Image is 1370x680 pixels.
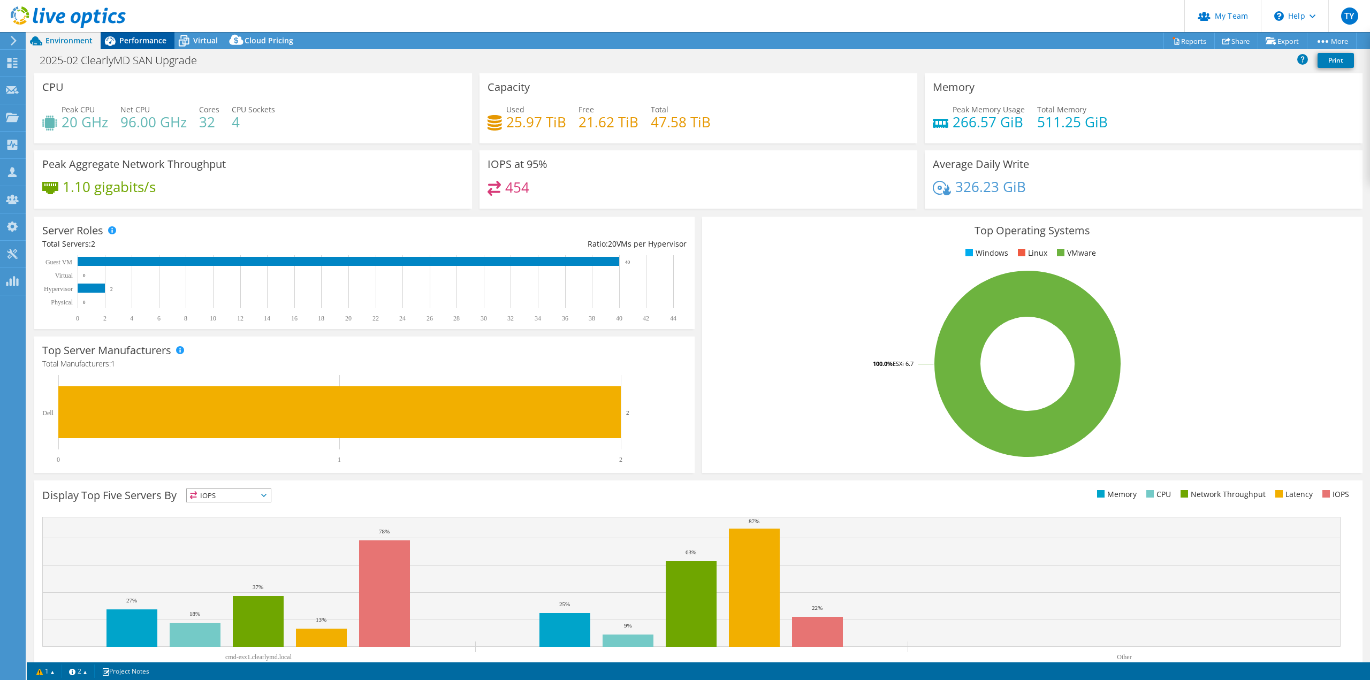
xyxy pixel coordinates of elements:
h4: 20 GHz [62,116,108,128]
a: More [1307,33,1357,49]
h3: Server Roles [42,225,103,236]
text: 44 [670,315,676,322]
li: Memory [1094,488,1137,500]
text: 0 [83,300,86,305]
text: 14 [264,315,270,322]
h4: 25.97 TiB [506,116,566,128]
span: Net CPU [120,104,150,114]
h3: Capacity [488,81,530,93]
a: Project Notes [94,664,157,678]
li: Linux [1015,247,1047,259]
span: Cores [199,104,219,114]
a: 2 [62,664,95,678]
text: 63% [686,549,696,555]
li: Latency [1273,488,1313,500]
a: 1 [29,664,62,678]
text: 36 [562,315,568,322]
h4: Total Manufacturers: [42,358,687,370]
text: 9% [624,622,632,629]
text: 32 [507,315,514,322]
text: 10 [210,315,216,322]
h3: Top Operating Systems [710,225,1354,236]
text: 12 [237,315,243,322]
span: 1 [111,358,115,369]
h4: 511.25 GiB [1037,116,1108,128]
h4: 266.57 GiB [953,116,1025,128]
text: 20 [345,315,352,322]
li: IOPS [1320,488,1349,500]
text: 2 [626,409,629,416]
text: 2 [110,286,113,292]
h4: 32 [199,116,219,128]
text: 16 [291,315,298,322]
h4: 454 [505,181,529,193]
span: Environment [45,35,93,45]
text: 8 [184,315,187,322]
text: 22 [372,315,379,322]
text: 18 [318,315,324,322]
h3: Top Server Manufacturers [42,345,171,356]
text: 6 [157,315,161,322]
text: Dell [42,409,54,417]
text: 38 [589,315,595,322]
text: 24 [399,315,406,322]
li: CPU [1144,488,1171,500]
a: Export [1258,33,1307,49]
text: 37% [253,584,263,590]
text: 87% [749,518,759,524]
text: 26 [427,315,433,322]
text: Other [1117,653,1131,661]
text: cmd-esx1.clearlymd.local [225,653,292,661]
h4: 21.62 TiB [579,116,638,128]
span: 20 [608,239,616,249]
text: 30 [481,315,487,322]
tspan: ESXi 6.7 [893,360,914,368]
text: 2 [103,315,106,322]
span: Cloud Pricing [245,35,293,45]
text: 13% [316,616,326,623]
a: Share [1214,33,1258,49]
text: 18% [189,610,200,617]
text: 40 [625,259,630,265]
div: Ratio: VMs per Hypervisor [364,238,687,250]
text: Physical [51,299,73,306]
text: 78% [379,528,390,534]
text: 0 [76,315,79,322]
li: Windows [963,247,1008,259]
a: Reports [1163,33,1215,49]
span: IOPS [187,489,271,502]
h3: Average Daily Write [933,158,1029,170]
text: 0 [83,273,86,278]
svg: \n [1274,11,1284,21]
h4: 1.10 gigabits/s [63,181,156,193]
h4: 47.58 TiB [651,116,711,128]
span: Total Memory [1037,104,1086,114]
text: 22% [812,605,823,611]
text: Guest VM [45,258,72,266]
h4: 4 [232,116,275,128]
text: 34 [535,315,541,322]
text: 42 [643,315,649,322]
text: 0 [57,456,60,463]
h1: 2025-02 ClearlyMD SAN Upgrade [35,55,214,66]
span: 2 [91,239,95,249]
span: Performance [119,35,166,45]
tspan: 100.0% [873,360,893,368]
span: Total [651,104,668,114]
h3: CPU [42,81,64,93]
span: Virtual [193,35,218,45]
text: 1 [338,456,341,463]
text: Hypervisor [44,285,73,293]
text: 2 [619,456,622,463]
li: Network Throughput [1178,488,1266,500]
li: VMware [1054,247,1096,259]
text: 27% [126,597,137,603]
text: 28 [453,315,460,322]
span: Used [506,104,524,114]
span: CPU Sockets [232,104,275,114]
text: 40 [616,315,622,322]
span: Free [579,104,594,114]
a: Print [1318,53,1354,68]
span: Peak CPU [62,104,95,114]
div: Total Servers: [42,238,364,250]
